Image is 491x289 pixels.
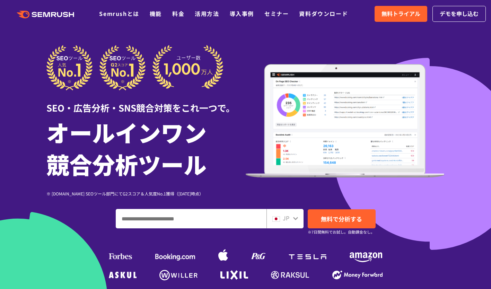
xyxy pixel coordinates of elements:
a: 導入事例 [230,9,254,18]
div: SEO・広告分析・SNS競合対策をこれ一つで。 [46,90,246,114]
a: Semrushとは [99,9,139,18]
input: ドメイン、キーワードまたはURLを入力してください [116,209,266,228]
a: 活用方法 [195,9,219,18]
a: デモを申し込む [432,6,486,22]
span: JP [283,214,289,222]
a: セミナー [264,9,289,18]
h1: オールインワン 競合分析ツール [46,116,246,180]
div: ※ [DOMAIN_NAME] SEOツール部門にてG2スコア＆人気度No.1獲得（[DATE]時点） [46,190,246,197]
span: 無料で分析する [321,214,362,223]
a: 資料ダウンロード [299,9,348,18]
a: 料金 [172,9,184,18]
span: 無料トライアル [382,9,420,18]
span: デモを申し込む [440,9,479,18]
a: 無料トライアル [375,6,427,22]
a: 機能 [150,9,162,18]
small: ※7日間無料でお試し。自動課金なし。 [308,229,375,235]
a: 無料で分析する [308,209,376,228]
